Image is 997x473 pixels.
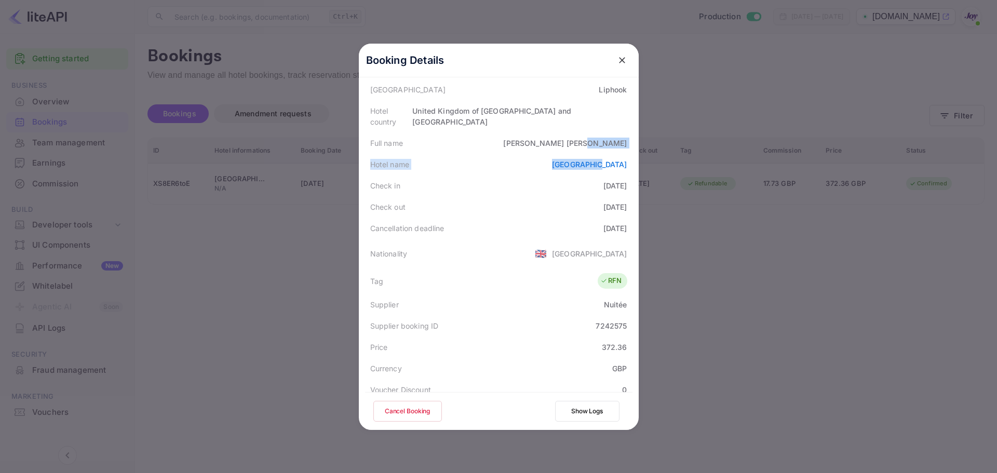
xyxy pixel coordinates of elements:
div: Currency [370,363,402,374]
div: [PERSON_NAME] [PERSON_NAME] [503,138,627,148]
div: 0 [622,384,627,395]
div: RFN [600,276,622,286]
button: Cancel Booking [373,401,442,422]
div: Hotel name [370,159,410,170]
div: Cancellation deadline [370,223,444,234]
button: close [613,51,631,70]
div: Full name [370,138,403,148]
div: Liphook [599,84,627,95]
div: Hotel country [370,105,413,127]
div: 372.36 [602,342,627,353]
div: United Kingdom of [GEOGRAPHIC_DATA] and [GEOGRAPHIC_DATA] [412,105,627,127]
button: Show Logs [555,401,619,422]
div: 7242575 [596,320,627,331]
span: United States [535,244,547,263]
a: [GEOGRAPHIC_DATA] [552,160,627,169]
div: GBP [612,363,627,374]
div: Supplier booking ID [370,320,439,331]
div: [GEOGRAPHIC_DATA] [370,84,446,95]
div: Check in [370,180,400,191]
div: Nationality [370,248,408,259]
div: Voucher Discount [370,384,431,395]
div: Check out [370,201,406,212]
div: Nuitée [604,299,627,310]
div: [DATE] [603,180,627,191]
p: Booking Details [366,52,444,68]
div: [DATE] [603,223,627,234]
div: Supplier [370,299,399,310]
div: Price [370,342,388,353]
div: [GEOGRAPHIC_DATA] [552,248,627,259]
div: Tag [370,276,383,287]
div: [DATE] [603,201,627,212]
